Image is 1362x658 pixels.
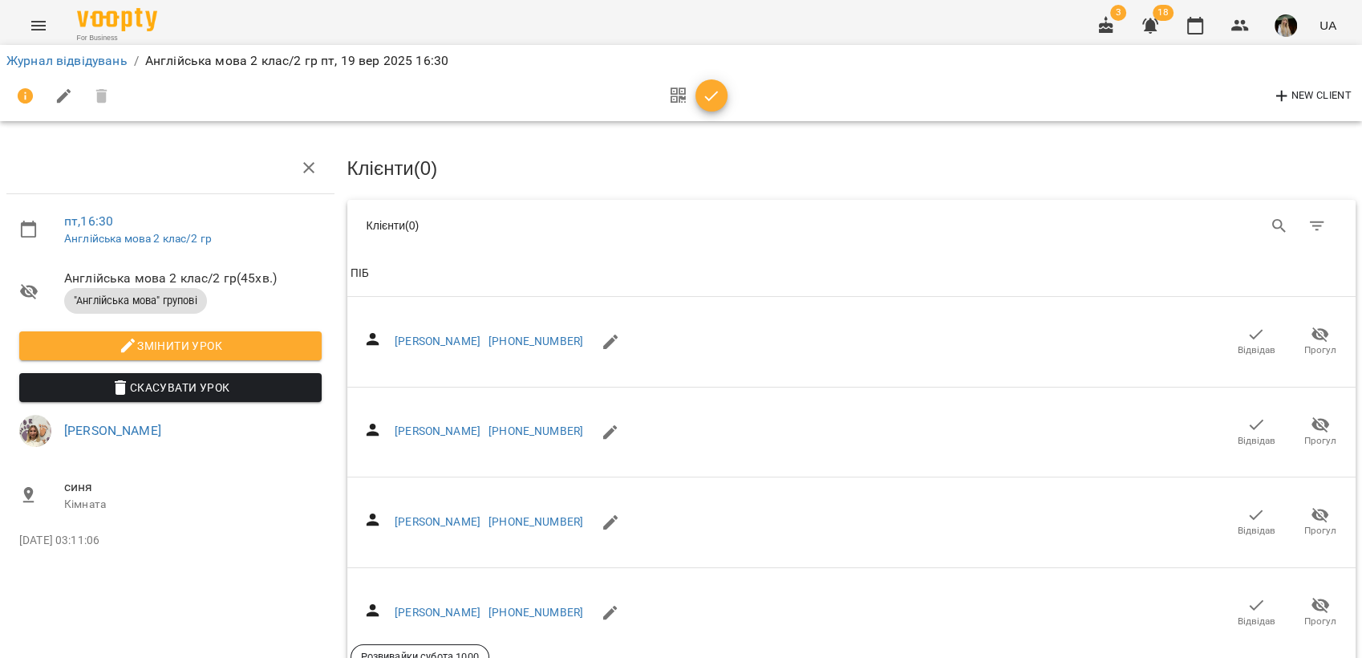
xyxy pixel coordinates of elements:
[19,415,51,447] img: 7897ecd962ef5e6a6933aa69174c6908.jpg
[1224,409,1288,454] button: Відвідав
[1298,207,1336,246] button: Фільтр
[1288,500,1352,545] button: Прогул
[1304,434,1336,448] span: Прогул
[19,331,322,360] button: Змінити урок
[1304,343,1336,357] span: Прогул
[1110,5,1126,21] span: 3
[488,515,583,528] a: [PHONE_NUMBER]
[347,158,1356,179] h3: Клієнти ( 0 )
[488,606,583,619] a: [PHONE_NUMBER]
[1238,343,1275,357] span: Відвідав
[367,217,840,234] div: Клієнти ( 0 )
[6,53,128,68] a: Журнал відвідувань
[64,477,322,497] span: синя
[1288,590,1352,635] button: Прогул
[19,533,322,549] p: [DATE] 03:11:06
[1224,590,1288,635] button: Відвідав
[488,335,583,347] a: [PHONE_NUMBER]
[77,8,157,31] img: Voopty Logo
[1288,409,1352,454] button: Прогул
[1288,319,1352,364] button: Прогул
[351,264,1353,283] span: ПІБ
[145,51,448,71] p: Англійська мова 2 клас/2 гр пт, 19 вер 2025 16:30
[64,213,113,229] a: пт , 16:30
[134,51,139,71] li: /
[64,423,161,438] a: [PERSON_NAME]
[1268,83,1356,109] button: New Client
[351,264,369,283] div: ПІБ
[1275,14,1297,37] img: db9e5aee73aab2f764342d08fe444bbe.JPG
[64,294,207,308] span: "Англійська мова" групові
[32,336,309,355] span: Змінити урок
[1238,524,1275,538] span: Відвідав
[64,232,212,245] a: Англійська мова 2 клас/2 гр
[19,373,322,402] button: Скасувати Урок
[1272,87,1352,106] span: New Client
[1260,207,1299,246] button: Search
[6,51,1356,71] nav: breadcrumb
[1313,10,1343,40] button: UA
[1304,524,1336,538] span: Прогул
[395,606,480,619] a: [PERSON_NAME]
[1319,17,1336,34] span: UA
[19,6,58,45] button: Menu
[395,335,480,347] a: [PERSON_NAME]
[1224,319,1288,364] button: Відвідав
[1238,615,1275,628] span: Відвідав
[395,515,480,528] a: [PERSON_NAME]
[64,269,322,288] span: Англійська мова 2 клас/2 гр ( 45 хв. )
[351,264,369,283] div: Sort
[64,497,322,513] p: Кімната
[395,424,480,437] a: [PERSON_NAME]
[32,378,309,397] span: Скасувати Урок
[77,33,157,43] span: For Business
[1224,500,1288,545] button: Відвідав
[488,424,583,437] a: [PHONE_NUMBER]
[1153,5,1174,21] span: 18
[1304,615,1336,628] span: Прогул
[347,200,1356,251] div: Table Toolbar
[1238,434,1275,448] span: Відвідав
